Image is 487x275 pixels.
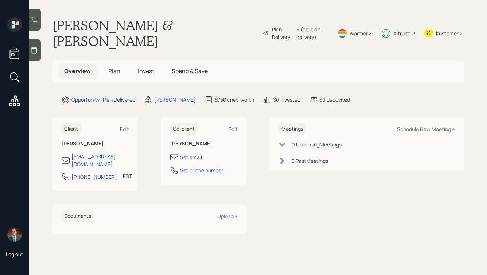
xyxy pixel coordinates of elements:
div: EST [123,172,132,180]
div: Kustomer [436,30,459,37]
h6: Co-client [170,123,198,135]
div: [PHONE_NUMBER] [71,173,117,181]
span: Overview [64,67,91,75]
div: Edit [120,126,129,133]
h6: [PERSON_NAME] [170,141,238,147]
img: hunter_neumayer.jpg [7,227,22,242]
div: Schedule New Meeting + [397,126,455,133]
span: Spend & Save [172,67,208,75]
div: Edit [229,126,238,133]
div: Plan Delivery [272,25,293,41]
div: Warmer [350,30,368,37]
div: $0 deposited [319,96,350,103]
span: Plan [108,67,120,75]
div: $0 invested [273,96,300,103]
div: 0 Upcoming Meeting s [292,141,342,148]
div: 5 Past Meeting s [292,157,328,165]
h6: Client [61,123,81,135]
div: Opportunity · Plan Delivered [71,96,135,103]
h6: Documents [61,210,94,222]
div: Log out [6,251,23,258]
div: [PERSON_NAME] [154,96,196,103]
h6: [PERSON_NAME] [61,141,129,147]
div: Set email [180,153,202,161]
span: Invest [138,67,154,75]
div: • (old plan-delivery) [296,25,328,41]
h6: Meetings [278,123,306,135]
div: Set phone number [180,166,223,174]
div: Upload + [217,213,238,220]
div: $750k net-worth [215,96,254,103]
div: Altruist [393,30,410,37]
h1: [PERSON_NAME] & [PERSON_NAME] [52,17,257,49]
div: [EMAIL_ADDRESS][DOMAIN_NAME] [71,153,129,168]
